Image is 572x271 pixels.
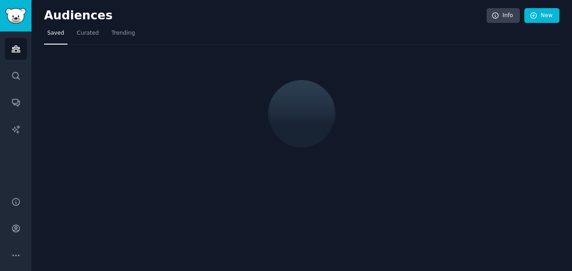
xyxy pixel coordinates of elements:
span: Curated [77,29,99,37]
span: Saved [47,29,64,37]
img: GummySearch logo [5,8,26,24]
a: Info [487,8,520,23]
a: Curated [74,26,102,45]
a: Trending [108,26,138,45]
span: Trending [112,29,135,37]
h2: Audiences [44,9,487,23]
a: New [524,8,559,23]
a: Saved [44,26,67,45]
